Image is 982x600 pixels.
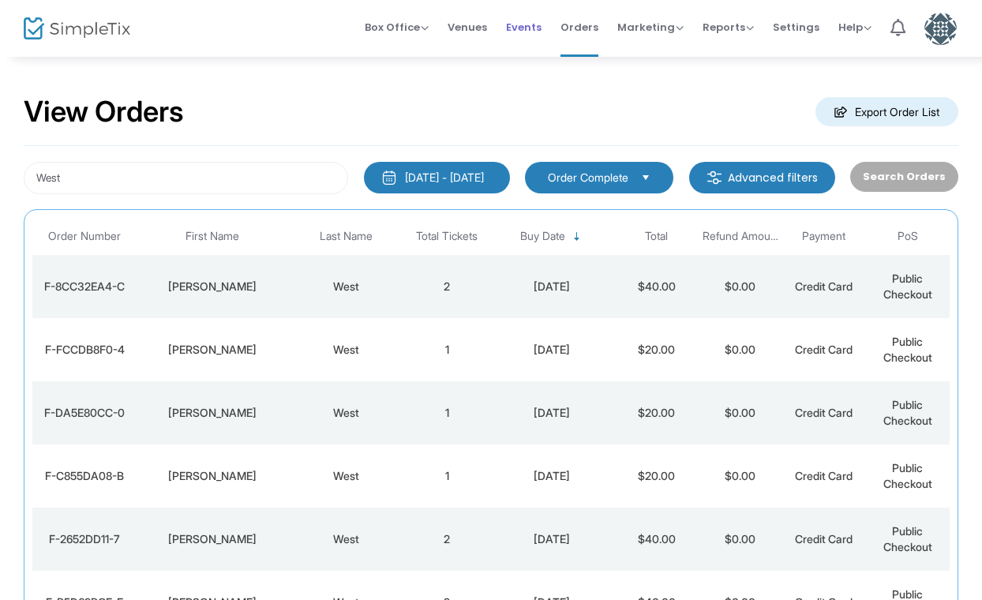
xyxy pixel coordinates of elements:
[292,279,402,294] div: West
[186,230,239,243] span: First Name
[614,444,698,508] td: $20.00
[548,170,628,186] span: Order Complete
[689,162,835,193] m-button: Advanced filters
[699,255,782,318] td: $0.00
[614,318,698,381] td: $20.00
[405,444,489,508] td: 1
[493,279,610,294] div: 4/2/2025
[571,231,583,243] span: Sortable
[883,524,932,553] span: Public Checkout
[141,405,284,421] div: Christie
[795,406,853,419] span: Credit Card
[36,279,133,294] div: F-8CC32EA4-C
[883,461,932,490] span: Public Checkout
[802,230,845,243] span: Payment
[699,508,782,571] td: $0.00
[614,218,698,255] th: Total
[795,469,853,482] span: Credit Card
[365,20,429,35] span: Box Office
[795,279,853,293] span: Credit Card
[614,508,698,571] td: $40.00
[405,170,484,186] div: [DATE] - [DATE]
[36,405,133,421] div: F-DA5E80CC-0
[36,342,133,358] div: F-FCCDB8F0-4
[292,405,402,421] div: West
[795,343,853,356] span: Credit Card
[493,405,610,421] div: 2/15/2025
[815,97,958,126] m-button: Export Order List
[707,170,722,186] img: filter
[635,169,657,186] button: Select
[141,468,284,484] div: Christie
[699,381,782,444] td: $0.00
[48,230,121,243] span: Order Number
[560,7,598,47] span: Orders
[405,255,489,318] td: 2
[699,218,782,255] th: Refund Amount
[838,20,871,35] span: Help
[24,95,184,129] h2: View Orders
[617,20,684,35] span: Marketing
[292,342,402,358] div: West
[405,508,489,571] td: 2
[36,468,133,484] div: F-C855DA08-B
[405,318,489,381] td: 1
[795,532,853,546] span: Credit Card
[883,272,932,301] span: Public Checkout
[320,230,373,243] span: Last Name
[614,381,698,444] td: $20.00
[381,170,397,186] img: monthly
[493,531,610,547] div: 1/12/2025
[448,7,487,47] span: Venues
[699,444,782,508] td: $0.00
[292,531,402,547] div: West
[703,20,754,35] span: Reports
[898,230,918,243] span: PoS
[141,531,284,547] div: Richard
[292,468,402,484] div: West
[141,342,284,358] div: Christie
[405,218,489,255] th: Total Tickets
[405,381,489,444] td: 1
[506,7,542,47] span: Events
[773,7,819,47] span: Settings
[24,162,348,194] input: Search by name, email, phone, order number, ip address, or last 4 digits of card
[493,468,610,484] div: 1/16/2025
[36,531,133,547] div: F-2652DD11-7
[520,230,565,243] span: Buy Date
[141,279,284,294] div: Richard
[883,335,932,364] span: Public Checkout
[699,318,782,381] td: $0.00
[493,342,610,358] div: 3/26/2025
[614,255,698,318] td: $40.00
[364,162,510,193] button: [DATE] - [DATE]
[883,398,932,427] span: Public Checkout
